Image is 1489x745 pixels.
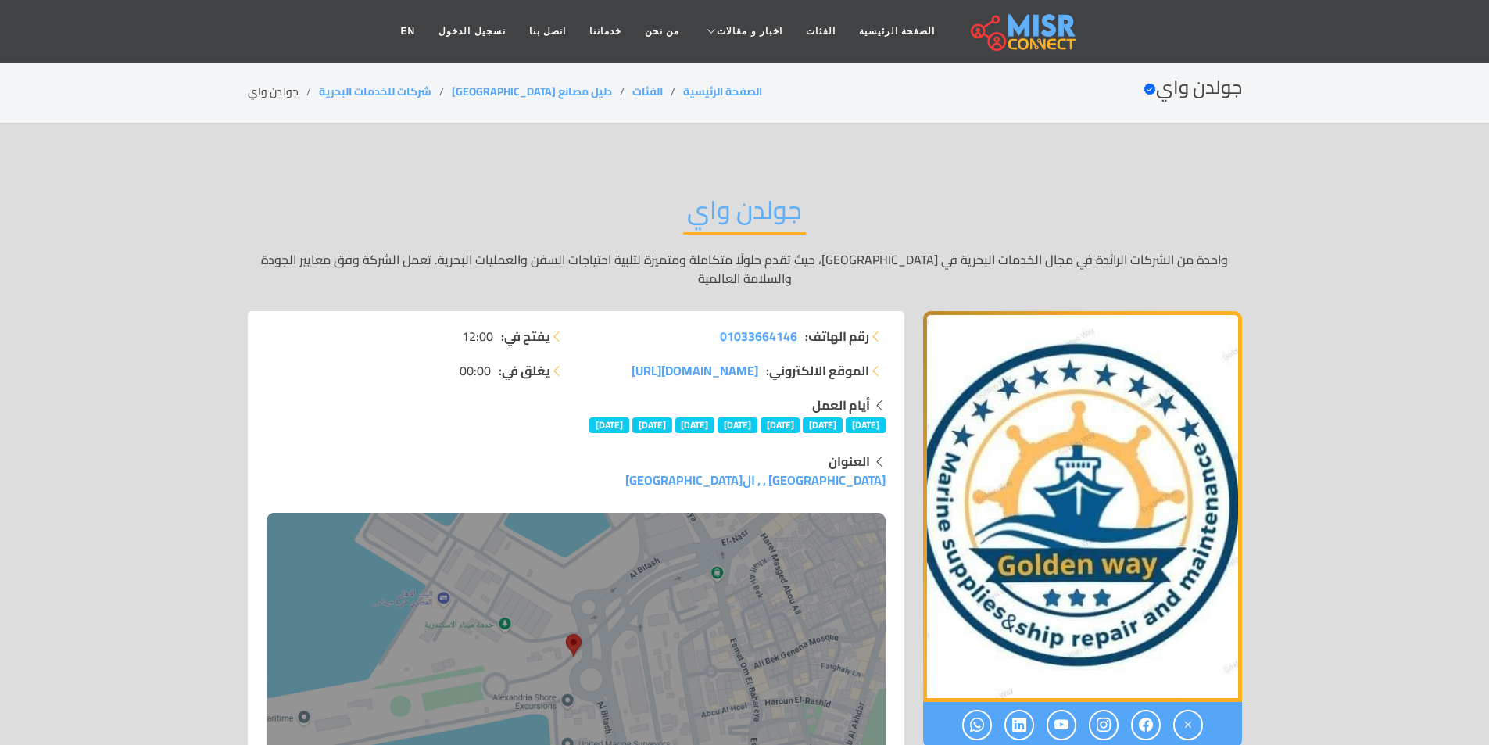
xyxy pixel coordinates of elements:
[683,195,806,235] h2: جولدن واي
[675,417,715,433] span: [DATE]
[794,16,847,46] a: الفئات
[829,450,870,473] strong: العنوان
[803,417,843,433] span: [DATE]
[517,16,578,46] a: اتصل بنا
[805,327,869,346] strong: رقم الهاتف:
[923,311,1242,702] div: 1 / 1
[632,417,672,433] span: [DATE]
[766,361,869,380] strong: الموقع الالكتروني:
[847,16,947,46] a: الصفحة الرئيسية
[578,16,633,46] a: خدماتنا
[761,417,800,433] span: [DATE]
[632,361,758,380] a: [DOMAIN_NAME][URL]
[683,81,762,102] a: الصفحة الرئيسية
[812,393,870,417] strong: أيام العمل
[720,327,797,346] a: 01033664146
[452,81,612,102] a: دليل مصانع [GEOGRAPHIC_DATA]
[499,361,550,380] strong: يغلق في:
[460,361,491,380] span: 00:00
[971,12,1076,51] img: main.misr_connect
[718,417,757,433] span: [DATE]
[846,417,886,433] span: [DATE]
[1144,83,1156,95] svg: Verified account
[632,81,663,102] a: الفئات
[717,24,782,38] span: اخبار و مقالات
[720,324,797,348] span: 01033664146
[632,359,758,382] span: [DOMAIN_NAME][URL]
[248,84,319,100] li: جولدن واي
[427,16,517,46] a: تسجيل الدخول
[501,327,550,346] strong: يفتح في:
[1144,77,1242,99] h2: جولدن واي
[389,16,428,46] a: EN
[691,16,794,46] a: اخبار و مقالات
[248,250,1242,288] p: واحدة من الشركات الرائدة في مجال الخدمات البحرية في [GEOGRAPHIC_DATA]، حيث تقدم حلولًا متكاملة وم...
[319,81,431,102] a: شركات للخدمات البحرية
[923,311,1242,702] img: جولدن واي
[462,327,493,346] span: 12:00
[633,16,691,46] a: من نحن
[589,417,629,433] span: [DATE]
